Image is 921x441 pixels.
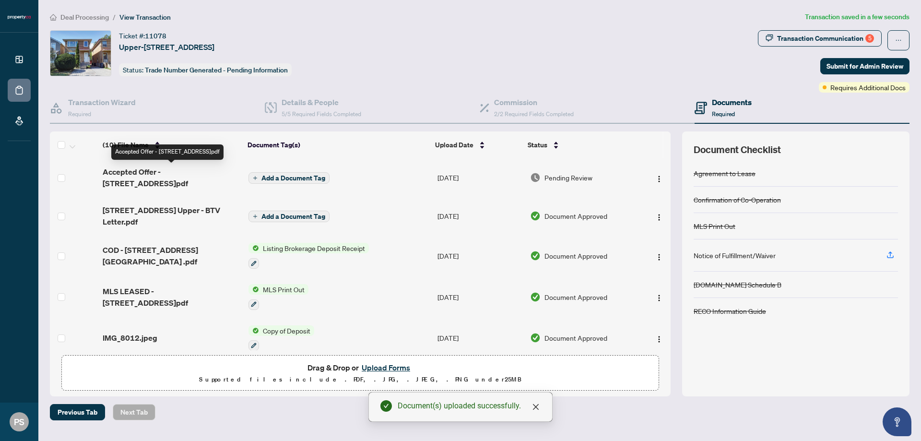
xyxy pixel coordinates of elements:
[524,131,636,158] th: Status
[248,325,314,351] button: Status IconCopy of Deposit
[712,96,752,108] h4: Documents
[544,292,607,302] span: Document Approved
[248,284,259,295] img: Status Icon
[655,214,663,221] img: Logo
[50,31,111,76] img: IMG-W12397519_1.jpg
[435,140,473,150] span: Upload Date
[431,131,524,158] th: Upload Date
[530,292,541,302] img: Document Status
[530,333,541,343] img: Document Status
[359,361,413,374] button: Upload Forms
[528,140,547,150] span: Status
[253,176,258,180] span: plus
[113,404,155,420] button: Next Tab
[651,170,667,185] button: Logo
[99,131,244,158] th: (10) File Name
[68,374,653,385] p: Supported files include .PDF, .JPG, .JPEG, .PNG under 25 MB
[282,110,361,118] span: 5/5 Required Fields Completed
[103,332,157,344] span: IMG_8012.jpeg
[145,32,166,40] span: 11078
[244,131,431,158] th: Document Tag(s)
[119,13,171,22] span: View Transaction
[248,284,308,310] button: Status IconMLS Print Out
[694,221,735,231] div: MLS Print Out
[145,66,288,74] span: Trade Number Generated - Pending Information
[248,211,330,222] button: Add a Document Tag
[530,211,541,221] img: Document Status
[119,41,214,53] span: Upper-[STREET_ADDRESS]
[68,96,136,108] h4: Transaction Wizard
[544,250,607,261] span: Document Approved
[434,235,526,276] td: [DATE]
[712,110,735,118] span: Required
[60,13,109,22] span: Deal Processing
[261,175,325,181] span: Add a Document Tag
[694,143,781,156] span: Document Checklist
[530,250,541,261] img: Document Status
[694,250,776,261] div: Notice of Fulfillment/Waiver
[655,335,663,343] img: Logo
[694,279,781,290] div: [DOMAIN_NAME] Schedule B
[68,110,91,118] span: Required
[651,208,667,224] button: Logo
[253,214,258,219] span: plus
[777,31,874,46] div: Transaction Communication
[380,400,392,412] span: check-circle
[655,175,663,183] img: Logo
[865,34,874,43] div: 5
[259,243,369,253] span: Listing Brokerage Deposit Receipt
[248,325,259,336] img: Status Icon
[248,243,369,269] button: Status IconListing Brokerage Deposit Receipt
[8,14,31,20] img: logo
[434,158,526,197] td: [DATE]
[655,294,663,302] img: Logo
[758,30,882,47] button: Transaction Communication5
[494,110,574,118] span: 2/2 Required Fields Completed
[307,361,413,374] span: Drag & Drop or
[531,402,541,412] a: Close
[883,407,911,436] button: Open asap
[58,405,97,420] span: Previous Tab
[544,172,592,183] span: Pending Review
[694,306,766,316] div: RECO Information Guide
[532,403,540,411] span: close
[50,404,105,420] button: Previous Tab
[434,276,526,318] td: [DATE]
[103,166,241,189] span: Accepted Offer - [STREET_ADDRESS]pdf
[544,211,607,221] span: Document Approved
[530,172,541,183] img: Document Status
[651,289,667,305] button: Logo
[261,213,325,220] span: Add a Document Tag
[282,96,361,108] h4: Details & People
[119,30,166,41] div: Ticket #:
[248,243,259,253] img: Status Icon
[248,210,330,223] button: Add a Document Tag
[895,37,902,44] span: ellipsis
[434,318,526,359] td: [DATE]
[398,400,541,412] div: Document(s) uploaded successfully.
[805,12,909,23] article: Transaction saved in a few seconds
[434,197,526,235] td: [DATE]
[655,253,663,261] img: Logo
[103,286,241,309] span: MLS LEASED - [STREET_ADDRESS]pdf
[103,140,149,150] span: (10) File Name
[820,58,909,74] button: Submit for Admin Review
[14,415,24,429] span: PS
[544,333,607,343] span: Document Approved
[827,59,903,74] span: Submit for Admin Review
[103,204,241,227] span: [STREET_ADDRESS] Upper - BTV Letter.pdf
[694,194,781,205] div: Confirmation of Co-Operation
[111,144,224,160] div: Accepted Offer - [STREET_ADDRESS]pdf
[494,96,574,108] h4: Commission
[651,330,667,346] button: Logo
[62,356,659,391] span: Drag & Drop orUpload FormsSupported files include .PDF, .JPG, .JPEG, .PNG under25MB
[830,82,906,93] span: Requires Additional Docs
[103,244,241,267] span: COD - [STREET_ADDRESS][GEOGRAPHIC_DATA] .pdf
[694,168,756,179] div: Agreement to Lease
[113,12,116,23] li: /
[248,172,330,184] button: Add a Document Tag
[259,325,314,336] span: Copy of Deposit
[119,63,292,76] div: Status:
[259,284,308,295] span: MLS Print Out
